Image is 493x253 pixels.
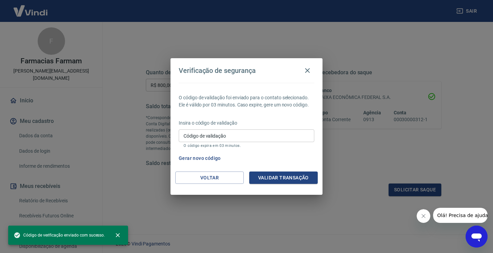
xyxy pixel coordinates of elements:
[14,232,105,239] span: Código de verificação enviado com sucesso.
[249,172,318,184] button: Validar transação
[417,209,430,223] iframe: Fechar mensagem
[110,228,125,243] button: close
[179,66,256,75] h4: Verificação de segurança
[179,119,314,127] p: Insira o código de validação
[176,152,224,165] button: Gerar novo código
[4,5,58,10] span: Olá! Precisa de ajuda?
[466,226,488,248] iframe: Botão para abrir a janela de mensagens
[184,143,309,148] p: O código expira em 03 minutos.
[433,208,488,223] iframe: Mensagem da empresa
[175,172,244,184] button: Voltar
[179,94,314,109] p: O código de validação foi enviado para o contato selecionado. Ele é válido por 03 minutos. Caso e...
